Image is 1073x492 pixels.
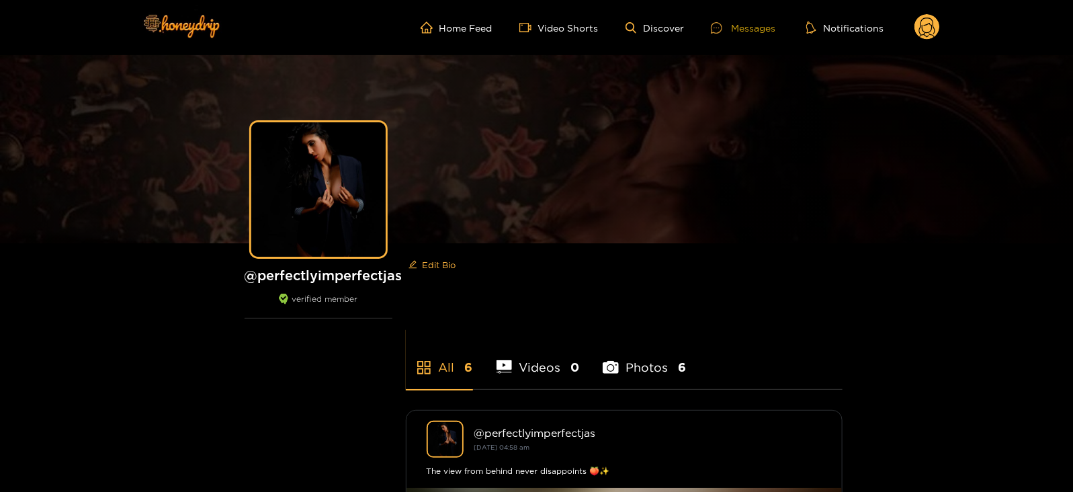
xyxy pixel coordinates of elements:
[409,260,417,270] span: edit
[474,444,530,451] small: [DATE] 04:58 am
[711,20,775,36] div: Messages
[406,329,473,389] li: All
[603,329,686,389] li: Photos
[497,329,580,389] li: Videos
[626,22,684,34] a: Discover
[570,359,579,376] span: 0
[245,294,392,319] div: verified member
[423,258,456,272] span: Edit Bio
[474,427,822,439] div: @ perfectlyimperfectjas
[421,22,439,34] span: home
[519,22,538,34] span: video-camera
[519,22,599,34] a: Video Shorts
[802,21,888,34] button: Notifications
[421,22,492,34] a: Home Feed
[245,267,392,284] h1: @ perfectlyimperfectjas
[427,464,822,478] div: The view from behind never disappoints 🍑✨
[406,254,459,276] button: editEdit Bio
[465,359,473,376] span: 6
[416,360,432,376] span: appstore
[678,359,686,376] span: 6
[427,421,464,458] img: perfectlyimperfectjas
